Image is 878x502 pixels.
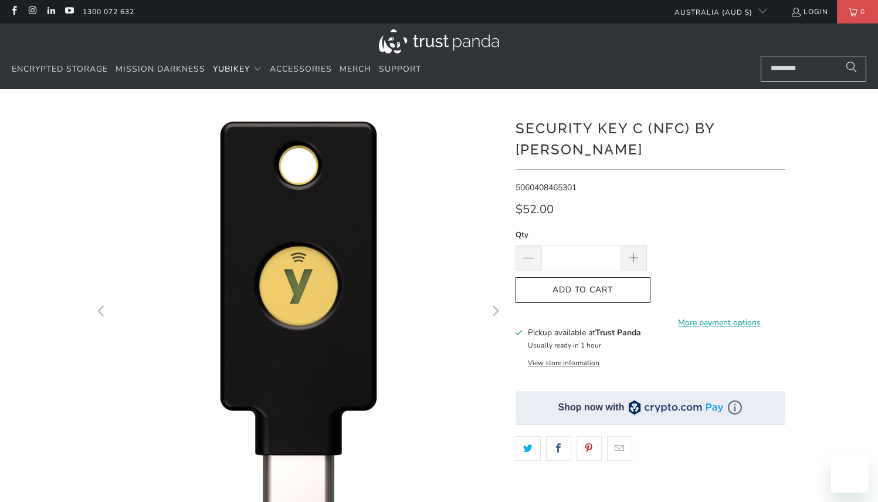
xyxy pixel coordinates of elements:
a: Share this on Twitter [516,436,541,461]
small: Usually ready in 1 hour [528,341,601,350]
a: Trust Panda Australia on Instagram [27,7,37,16]
a: Share this on Pinterest [577,436,602,461]
b: Trust Panda [595,327,641,338]
span: Merch [340,63,371,75]
h1: Security Key C (NFC) by [PERSON_NAME] [516,116,785,160]
a: Login [791,5,828,18]
a: Mission Darkness [116,56,205,83]
a: Email this to a friend [607,436,632,461]
button: Add to Cart [516,277,650,304]
span: 5060408465301 [516,182,577,193]
a: Trust Panda Australia on LinkedIn [46,7,56,16]
a: Trust Panda Australia on Facebook [9,7,19,16]
span: Mission Darkness [116,63,205,75]
h3: Pickup available at [528,326,641,339]
iframe: Button to launch messaging window [831,455,869,493]
a: Trust Panda Australia on YouTube [64,7,74,16]
span: YubiKey [213,63,250,75]
a: Share this on Facebook [546,436,571,461]
span: Accessories [270,63,332,75]
a: 1300 072 632 [83,5,134,18]
div: Shop now with [558,401,625,414]
img: Trust Panda Australia [379,29,499,53]
button: Search [837,56,866,82]
a: Support [379,56,421,83]
span: $52.00 [516,201,554,217]
button: View store information [528,358,599,368]
a: Merch [340,56,371,83]
nav: Translation missing: en.navigation.header.main_nav [12,56,421,83]
input: Search... [761,56,866,82]
a: More payment options [654,316,785,329]
span: Add to Cart [528,285,638,295]
label: Qty [516,228,647,241]
span: Support [379,63,421,75]
span: Encrypted Storage [12,63,108,75]
a: Accessories [270,56,332,83]
summary: YubiKey [213,56,262,83]
a: Encrypted Storage [12,56,108,83]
